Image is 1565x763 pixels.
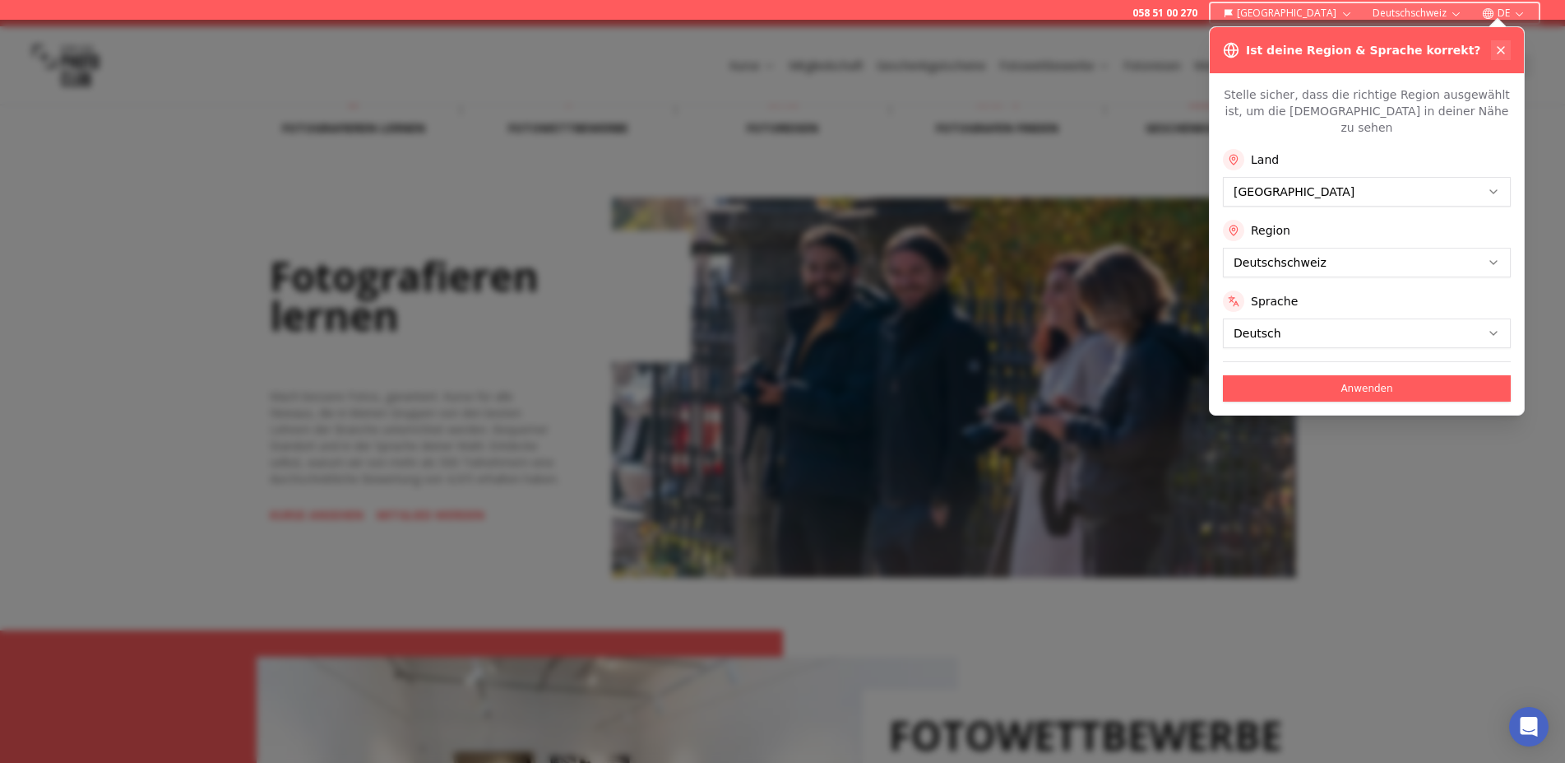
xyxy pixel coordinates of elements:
[1366,3,1469,23] button: Deutschschweiz
[1475,3,1532,23] button: DE
[1251,293,1298,309] label: Sprache
[1509,707,1549,747] div: Open Intercom Messenger
[1223,375,1511,402] button: Anwenden
[1217,3,1359,23] button: [GEOGRAPHIC_DATA]
[1251,222,1290,239] label: Region
[1223,86,1511,136] p: Stelle sicher, dass die richtige Region ausgewählt ist, um die [DEMOGRAPHIC_DATA] in deiner Nähe ...
[1132,7,1197,20] a: 058 51 00 270
[1251,151,1279,168] label: Land
[1246,42,1480,58] h3: Ist deine Region & Sprache korrekt?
